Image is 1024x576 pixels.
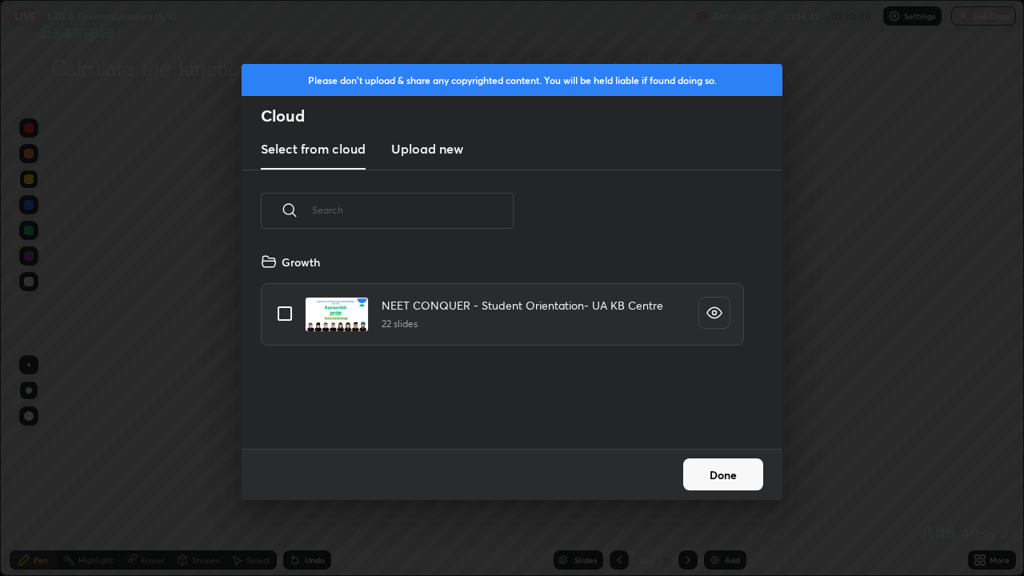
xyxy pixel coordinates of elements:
[312,176,514,244] input: Search
[305,297,369,332] img: 17135876208BLSF6.pdf
[242,64,782,96] div: Please don't upload & share any copyrighted content. You will be held liable if found doing so.
[261,106,782,126] h2: Cloud
[683,458,763,490] button: Done
[261,139,366,158] h3: Select from cloud
[382,297,663,314] h4: NEET CONQUER - Student Orientation- UA KB Centre
[391,139,463,158] h3: Upload new
[242,247,763,449] div: grid
[282,254,320,270] h4: Growth
[382,317,663,331] h5: 22 slides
